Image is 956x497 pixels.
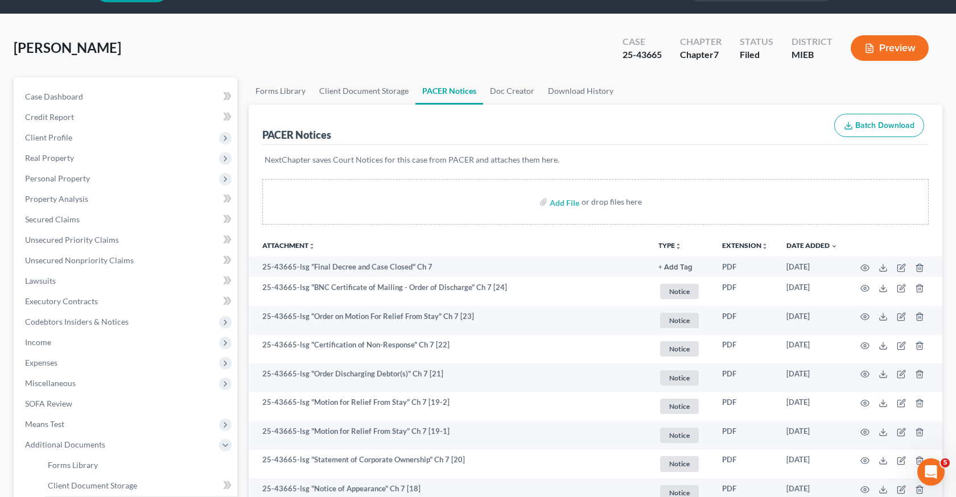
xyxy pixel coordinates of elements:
a: Notice [658,339,704,358]
i: unfold_more [761,243,768,250]
a: Forms Library [39,455,237,475]
a: PACER Notices [415,77,483,105]
td: PDF [713,363,777,392]
span: Means Test [25,419,64,429]
a: Client Document Storage [312,77,415,105]
a: SOFA Review [16,394,237,414]
span: Notice [660,341,699,357]
span: Unsecured Nonpriority Claims [25,255,134,265]
span: Client Profile [25,132,72,142]
td: 25-43665-lsg "Order on Motion For Relief From Stay" Ch 7 [23] [249,306,649,335]
a: Credit Report [16,107,237,127]
td: PDF [713,306,777,335]
td: [DATE] [777,306,847,335]
a: Forms Library [249,77,312,105]
span: SOFA Review [25,399,72,408]
span: 7 [714,49,719,60]
a: Lawsuits [16,271,237,291]
a: Notice [658,426,704,445]
button: Batch Download [834,114,924,138]
span: Notice [660,370,699,386]
td: PDF [713,450,777,479]
span: Notice [660,428,699,443]
td: PDF [713,256,777,277]
span: Additional Documents [25,440,105,449]
td: [DATE] [777,392,847,421]
div: 25-43665 [623,48,662,61]
span: Secured Claims [25,214,80,224]
td: 25-43665-lsg "Motion for Relief From Stay" Ch 7 [19-2] [249,392,649,421]
td: 25-43665-lsg "Certification of Non-Response" Ch 7 [22] [249,335,649,364]
a: Notice [658,397,704,416]
a: Case Dashboard [16,86,237,107]
a: Notice [658,282,704,301]
span: Notice [660,284,699,299]
span: Expenses [25,358,57,367]
a: Extensionunfold_more [722,241,768,250]
a: Download History [541,77,620,105]
button: Preview [851,35,929,61]
span: Batch Download [855,121,914,130]
td: PDF [713,335,777,364]
a: Property Analysis [16,189,237,209]
i: unfold_more [675,243,682,250]
td: [DATE] [777,277,847,306]
a: + Add Tag [658,262,704,272]
td: 25-43665-lsg "Final Decree and Case Closed" Ch 7 [249,256,649,277]
td: PDF [713,392,777,421]
a: Unsecured Nonpriority Claims [16,250,237,271]
td: PDF [713,421,777,450]
span: Miscellaneous [25,378,76,388]
span: Unsecured Priority Claims [25,235,119,245]
i: unfold_more [308,243,315,250]
a: Secured Claims [16,209,237,230]
span: Credit Report [25,112,74,122]
a: Doc Creator [483,77,541,105]
td: [DATE] [777,363,847,392]
td: 25-43665-lsg "BNC Certificate of Mailing - Order of Discharge" Ch 7 [24] [249,277,649,306]
span: Notice [660,399,699,414]
span: [PERSON_NAME] [14,39,121,56]
div: Chapter [680,48,722,61]
span: Personal Property [25,173,90,183]
a: Unsecured Priority Claims [16,230,237,250]
button: + Add Tag [658,264,693,271]
span: Real Property [25,153,74,163]
span: Property Analysis [25,194,88,204]
span: Income [25,337,51,347]
p: NextChapter saves Court Notices for this case from PACER and attaches them here. [265,154,926,165]
div: Chapter [680,35,722,48]
span: Executory Contracts [25,296,98,306]
div: or drop files here [582,196,642,208]
a: Notice [658,368,704,387]
td: [DATE] [777,421,847,450]
a: Executory Contracts [16,291,237,312]
div: District [792,35,833,48]
a: Client Document Storage [39,475,237,496]
td: [DATE] [777,335,847,364]
td: 25-43665-lsg "Motion for Relief From Stay" Ch 7 [19-1] [249,421,649,450]
button: TYPEunfold_more [658,242,682,250]
span: Forms Library [48,460,98,470]
div: MIEB [792,48,833,61]
div: Case [623,35,662,48]
div: Filed [740,48,773,61]
a: Attachmentunfold_more [262,241,315,250]
td: [DATE] [777,256,847,277]
td: 25-43665-lsg "Statement of Corporate Ownership" Ch 7 [20] [249,450,649,479]
span: 5 [941,458,950,467]
a: Date Added expand_more [786,241,838,250]
td: PDF [713,277,777,306]
span: Codebtors Insiders & Notices [25,317,129,326]
span: Case Dashboard [25,92,83,101]
div: PACER Notices [262,128,331,142]
span: Notice [660,456,699,471]
td: [DATE] [777,450,847,479]
span: Lawsuits [25,276,56,285]
a: Notice [658,454,704,473]
td: 25-43665-lsg "Order Discharging Debtor(s)" Ch 7 [21] [249,363,649,392]
span: Notice [660,313,699,328]
i: expand_more [831,243,838,250]
span: Client Document Storage [48,481,137,490]
iframe: Intercom live chat [917,458,945,486]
